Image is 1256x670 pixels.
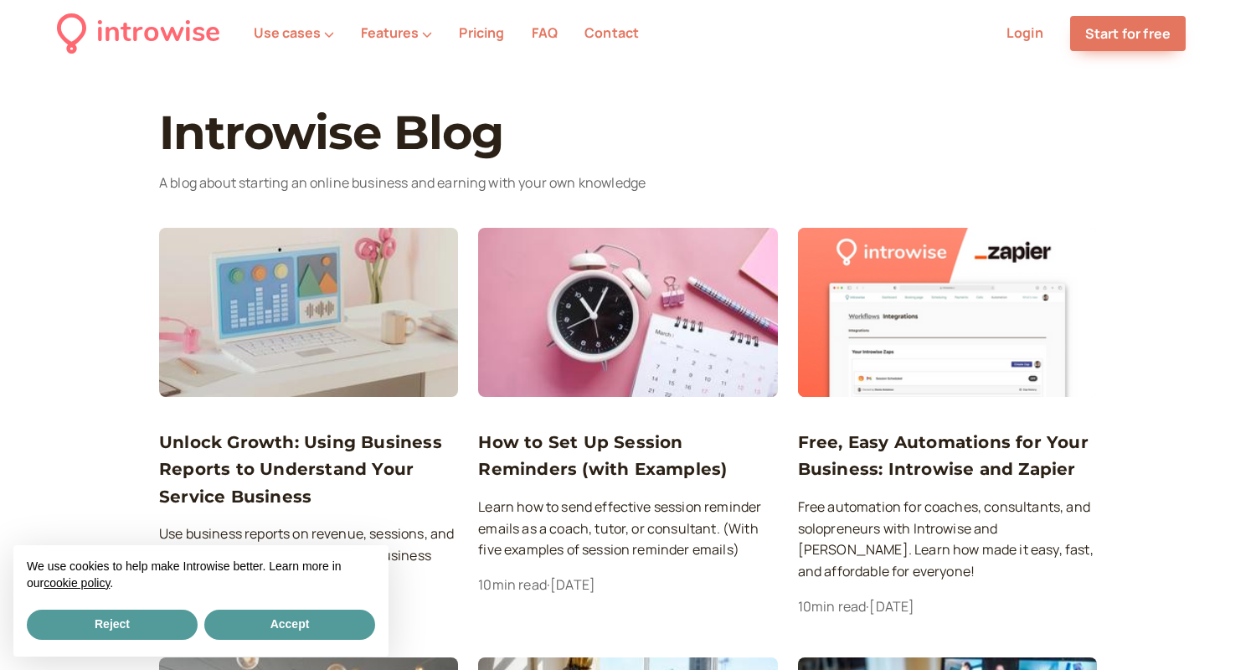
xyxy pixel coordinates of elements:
[27,610,198,640] button: Reject
[204,610,375,640] button: Accept
[1006,23,1043,42] a: Login
[478,497,777,562] p: Learn how to send effective session reminder emails as a coach, tutor, or consultant. (With five ...
[478,228,777,397] img: Towfiqu Barbhuiya on Unsplash
[547,575,550,594] span: ·
[866,597,869,616] span: ·
[798,228,1097,397] img: Introwise and Zapier
[159,523,458,589] p: Use business reports on revenue, sessions, and clients to understand your service business perfor...
[254,25,334,40] button: Use cases
[159,173,1097,194] p: A blog about starting an online business and earning with your own knowledge
[798,429,1097,483] a: Free, Easy Automations for Your Business: Introwise and Zapier
[159,429,458,510] a: Unlock Growth: Using Business Reports to Understand Your Service Business
[1070,16,1186,51] a: Start for free
[96,10,220,56] div: introwise
[459,23,504,42] a: Pricing
[798,497,1097,584] p: Free automation for coaches, consultants, and solopreneurs with Introwise and [PERSON_NAME]. Lear...
[869,597,914,616] time: [DATE]
[798,597,867,616] span: 10 min read
[532,23,558,42] a: FAQ
[478,429,777,483] a: How to Set Up Session Reminders (with Examples)
[361,25,432,40] button: Features
[159,228,458,397] img: 361e62e9c9e9c61fbd3befb78480afd0864eedbe-4000x2707.jpg
[13,545,389,606] div: We use cookies to help make Introwise better. Learn more in our .
[44,576,110,590] a: cookie policy
[57,10,220,56] a: introwise
[550,575,595,594] time: [DATE]
[584,23,639,42] a: Contact
[478,575,547,594] span: 10 min read
[159,107,1097,159] h1: Introwise Blog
